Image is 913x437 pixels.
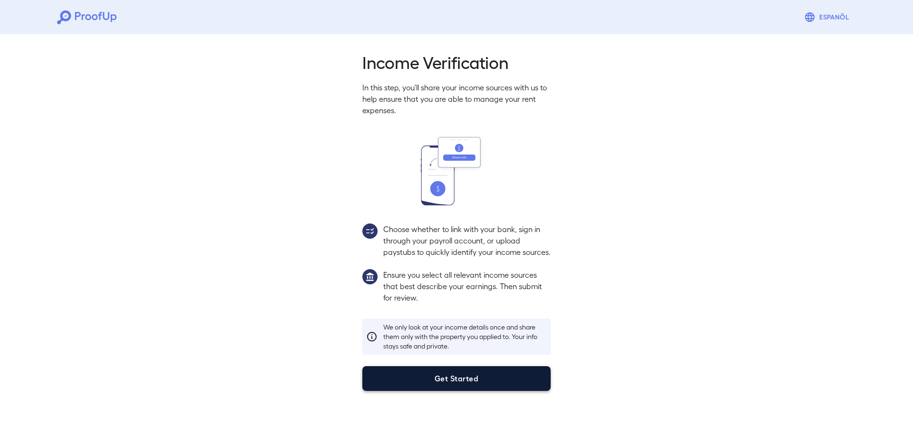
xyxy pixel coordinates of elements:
[800,8,856,27] button: Espanõl
[362,223,378,239] img: group2.svg
[362,269,378,284] img: group1.svg
[383,322,547,351] p: We only look at your income details once and share them only with the property you applied to. Yo...
[383,269,551,303] p: Ensure you select all relevant income sources that best describe your earnings. Then submit for r...
[362,82,551,116] p: In this step, you'll share your income sources with us to help ensure that you are able to manage...
[383,223,551,258] p: Choose whether to link with your bank, sign in through your payroll account, or upload paystubs t...
[421,137,492,205] img: transfer_money.svg
[362,366,551,391] button: Get Started
[362,51,551,72] h2: Income Verification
